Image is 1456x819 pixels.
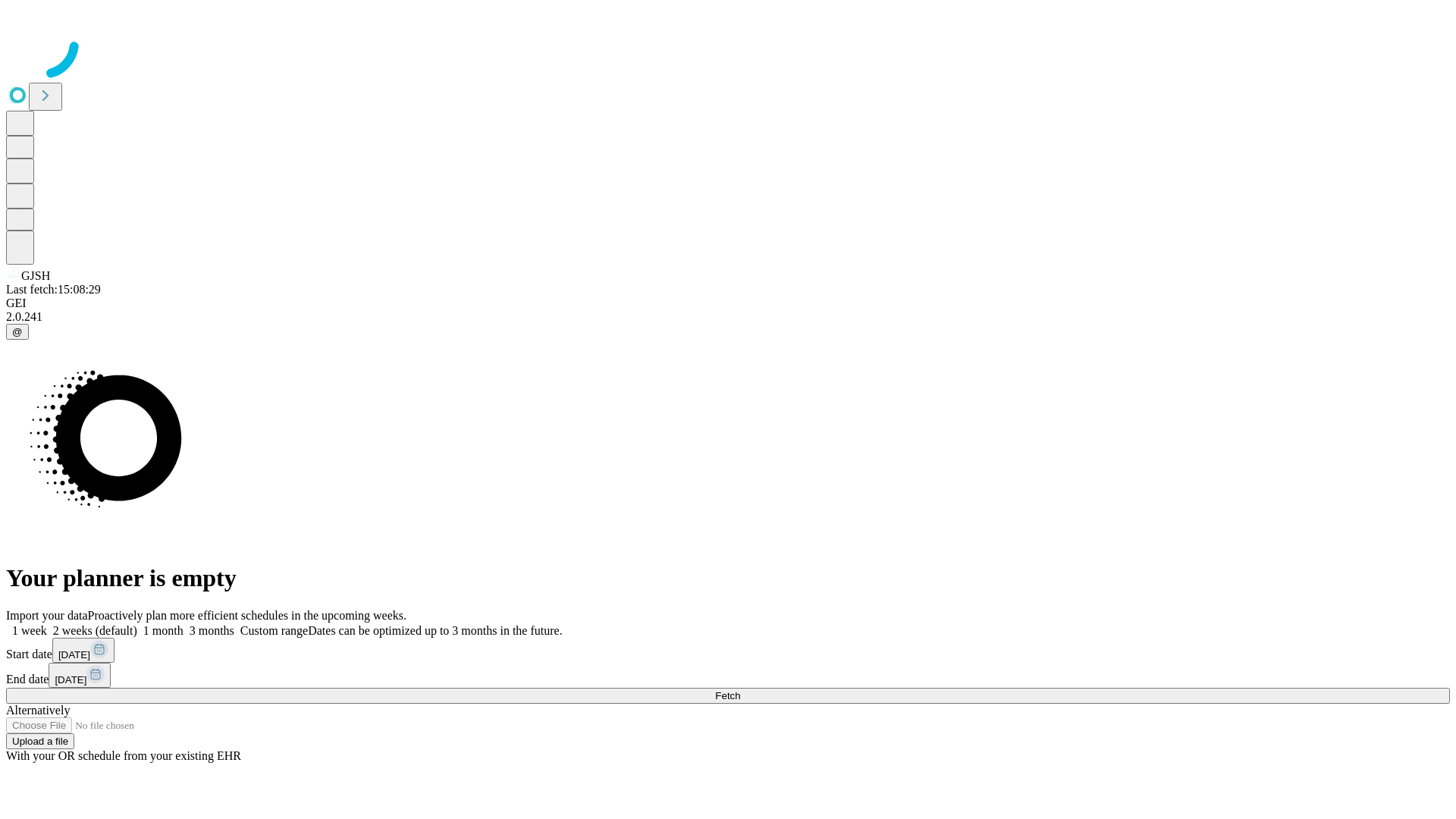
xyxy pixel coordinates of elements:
[143,624,184,637] span: 1 month
[240,624,308,637] span: Custom range
[21,269,50,282] span: GJSH
[49,663,111,688] button: [DATE]
[12,326,23,337] span: @
[53,624,137,637] span: 2 weeks (default)
[6,688,1450,704] button: Fetch
[715,690,740,701] span: Fetch
[55,674,86,686] span: [DATE]
[6,564,1450,592] h1: Your planner is empty
[6,297,1450,310] div: GEI
[58,649,90,661] span: [DATE]
[12,624,47,637] span: 1 week
[6,733,74,749] button: Upload a file
[6,663,1450,688] div: End date
[6,310,1450,324] div: 2.0.241
[6,324,29,340] button: @
[190,624,234,637] span: 3 months
[308,624,562,637] span: Dates can be optimized up to 3 months in the future.
[52,638,115,663] button: [DATE]
[6,749,241,762] span: With your OR schedule from your existing EHR
[6,638,1450,663] div: Start date
[6,704,70,717] span: Alternatively
[88,609,406,622] span: Proactively plan more efficient schedules in the upcoming weeks.
[6,609,88,622] span: Import your data
[6,283,101,296] span: Last fetch: 15:08:29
